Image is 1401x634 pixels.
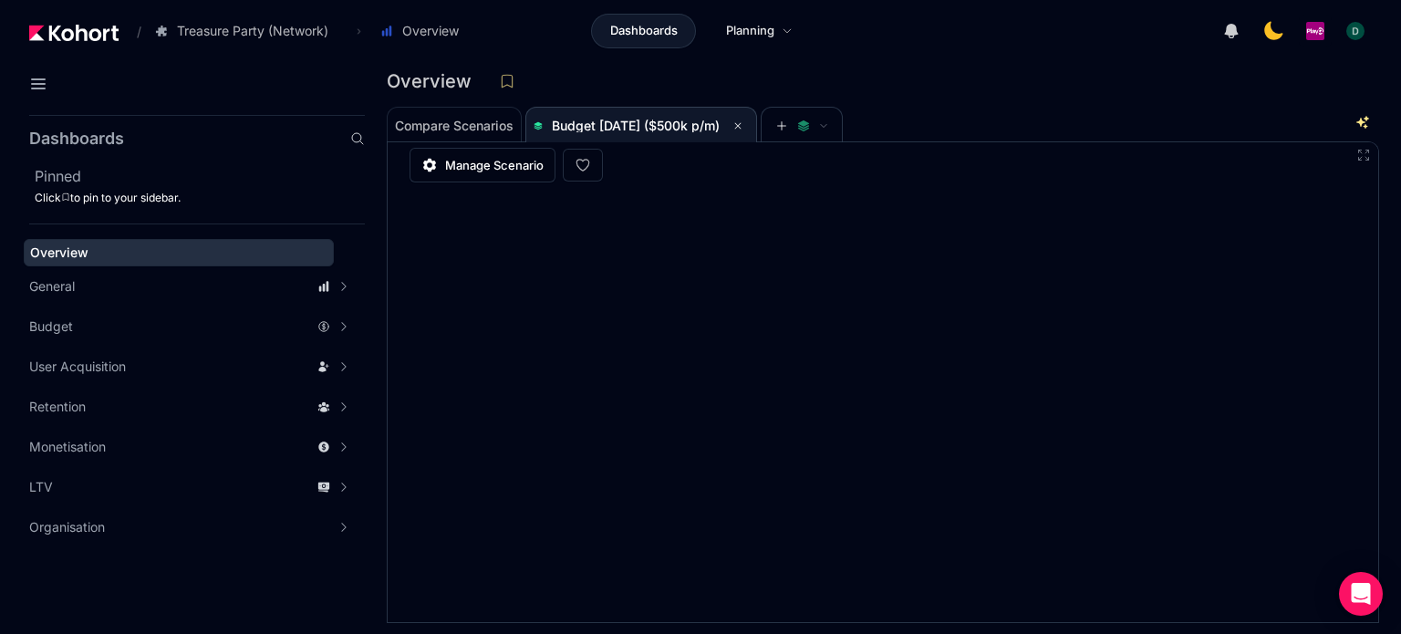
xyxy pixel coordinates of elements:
[29,398,86,416] span: Retention
[29,518,105,536] span: Organisation
[35,191,365,205] div: Click to pin to your sidebar.
[726,22,774,40] span: Planning
[29,438,106,456] span: Monetisation
[24,239,334,266] a: Overview
[29,317,73,336] span: Budget
[707,14,812,48] a: Planning
[410,148,555,182] a: Manage Scenario
[145,16,348,47] button: Treasure Party (Network)
[591,14,696,48] a: Dashboards
[1306,22,1324,40] img: logo_PlayQ_20230721100321046856.png
[29,130,124,147] h2: Dashboards
[35,165,365,187] h2: Pinned
[29,358,126,376] span: User Acquisition
[445,156,544,174] span: Manage Scenario
[387,72,483,90] h3: Overview
[30,244,88,260] span: Overview
[29,25,119,41] img: Kohort logo
[370,16,478,47] button: Overview
[1356,148,1371,162] button: Fullscreen
[29,277,75,296] span: General
[177,22,328,40] span: Treasure Party (Network)
[395,120,514,132] span: Compare Scenarios
[610,22,678,40] span: Dashboards
[353,24,365,38] span: ›
[552,118,720,133] span: Budget [DATE] ($500k p/m)
[1339,572,1383,616] div: Open Intercom Messenger
[122,22,141,41] span: /
[29,478,53,496] span: LTV
[402,22,459,40] span: Overview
